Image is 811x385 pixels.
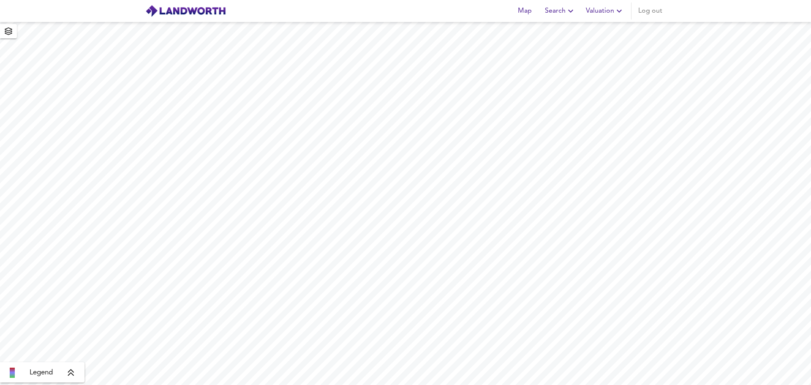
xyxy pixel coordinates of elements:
button: Log out [635,3,666,19]
img: logo [145,5,226,17]
button: Map [511,3,538,19]
span: Search [545,5,576,17]
button: Valuation [582,3,628,19]
span: Map [514,5,535,17]
span: Valuation [586,5,624,17]
span: Log out [638,5,662,17]
button: Search [542,3,579,19]
span: Legend [30,368,53,378]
